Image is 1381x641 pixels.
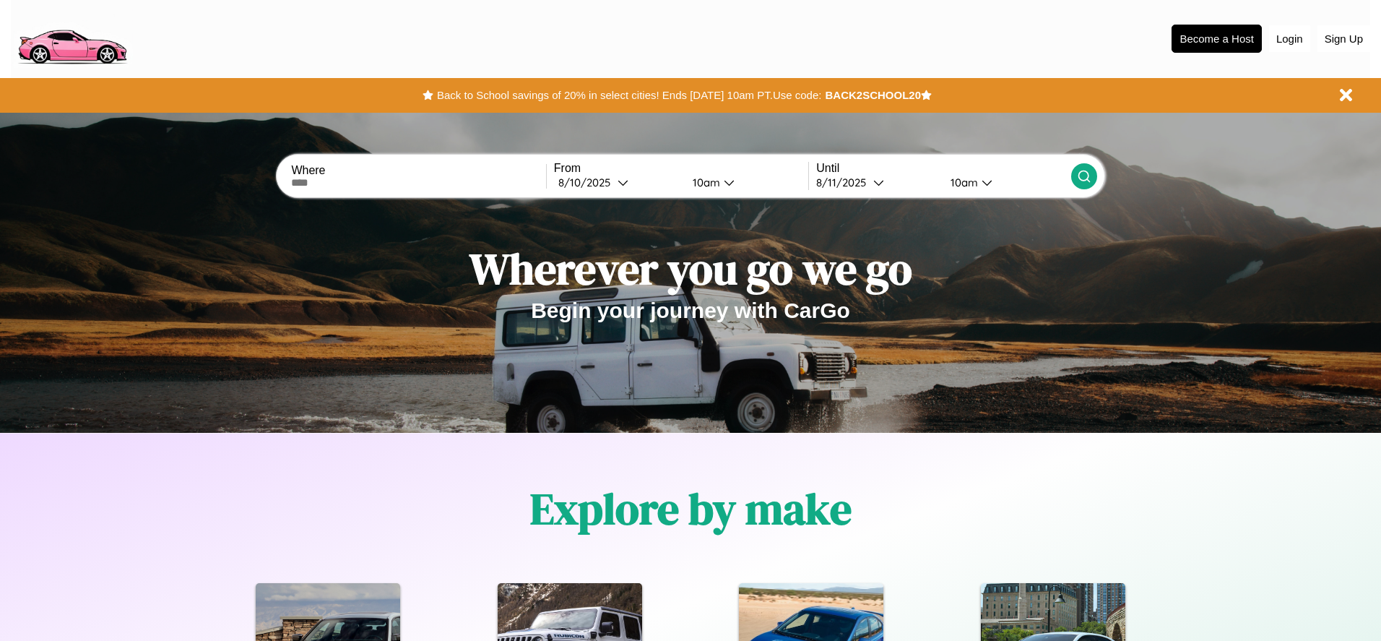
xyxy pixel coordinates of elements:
button: 10am [681,175,808,190]
div: 8 / 10 / 2025 [558,176,618,189]
label: From [554,162,808,175]
img: logo [11,7,133,68]
h1: Explore by make [530,479,852,538]
button: 10am [939,175,1070,190]
label: Where [291,164,545,177]
div: 10am [685,176,724,189]
button: Login [1269,25,1310,52]
div: 10am [943,176,982,189]
label: Until [816,162,1070,175]
button: Become a Host [1172,25,1262,53]
button: Sign Up [1317,25,1370,52]
b: BACK2SCHOOL20 [825,89,921,101]
div: 8 / 11 / 2025 [816,176,873,189]
button: 8/10/2025 [554,175,681,190]
button: Back to School savings of 20% in select cities! Ends [DATE] 10am PT.Use code: [433,85,825,106]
